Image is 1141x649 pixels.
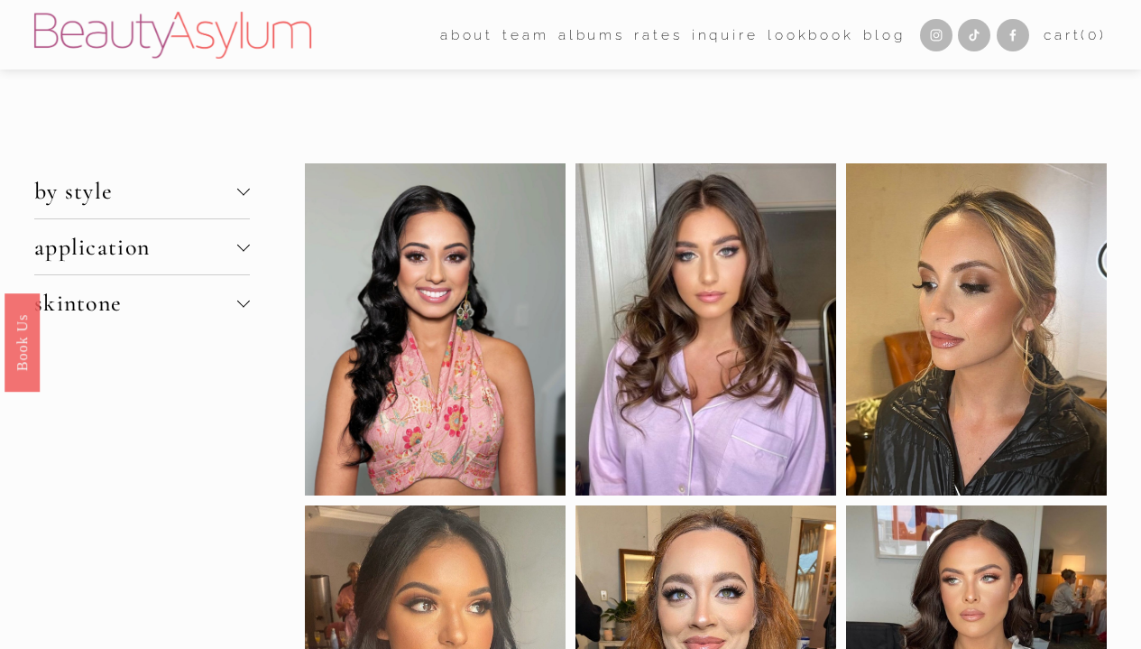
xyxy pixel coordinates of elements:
button: skintone [34,275,250,330]
a: folder dropdown [440,21,493,49]
button: by style [34,163,250,218]
a: albums [558,21,625,49]
a: folder dropdown [502,21,548,49]
a: Rates [634,21,682,49]
span: application [34,233,237,261]
span: skintone [34,289,237,317]
a: Lookbook [768,21,854,49]
a: Instagram [920,19,952,51]
span: by style [34,177,237,205]
a: 0 items in cart [1044,23,1107,48]
button: application [34,219,250,274]
span: 0 [1088,26,1100,43]
span: about [440,23,493,48]
span: ( ) [1081,26,1107,43]
img: Beauty Asylum | Bridal Hair &amp; Makeup Charlotte &amp; Atlanta [34,12,311,59]
span: team [502,23,548,48]
a: TikTok [958,19,990,51]
a: Blog [863,21,905,49]
a: Book Us [5,292,40,391]
a: Facebook [997,19,1029,51]
a: Inquire [692,21,759,49]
